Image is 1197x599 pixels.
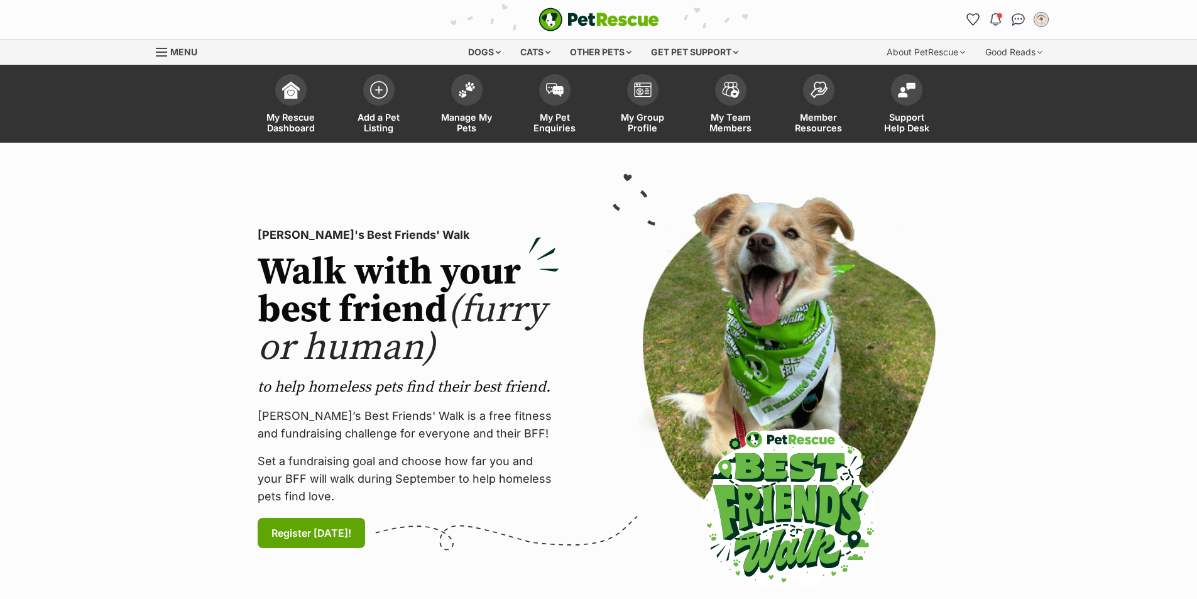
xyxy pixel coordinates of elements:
img: dashboard-icon-eb2f2d2d3e046f16d808141f083e7271f6b2e854fb5c12c21221c1fb7104beca.svg [282,81,300,99]
span: My Group Profile [615,112,671,133]
div: Other pets [561,40,640,65]
p: [PERSON_NAME]’s Best Friends' Walk is a free fitness and fundraising challenge for everyone and t... [258,407,559,442]
a: Menu [156,40,206,62]
button: My account [1031,9,1051,30]
span: (furry or human) [258,287,546,371]
a: Register [DATE]! [258,518,365,548]
a: Manage My Pets [423,68,511,143]
p: Set a fundraising goal and choose how far you and your BFF will walk during September to help hom... [258,453,559,505]
img: logo-e224e6f780fb5917bec1dbf3a21bbac754714ae5b6737aabdf751b685950b380.svg [538,8,659,31]
span: Add a Pet Listing [351,112,407,133]
span: Support Help Desk [878,112,935,133]
a: Conversations [1008,9,1029,30]
img: Mon C profile pic [1035,13,1047,26]
a: Support Help Desk [863,68,951,143]
a: My Rescue Dashboard [247,68,335,143]
img: group-profile-icon-3fa3cf56718a62981997c0bc7e787c4b2cf8bcc04b72c1350f741eb67cf2f40e.svg [634,82,652,97]
span: Register [DATE]! [271,525,351,541]
img: pet-enquiries-icon-7e3ad2cf08bfb03b45e93fb7055b45f3efa6380592205ae92323e6603595dc1f.svg [546,83,564,97]
h2: Walk with your best friend [258,254,559,367]
p: [PERSON_NAME]'s Best Friends' Walk [258,226,559,244]
span: My Pet Enquiries [527,112,583,133]
a: Member Resources [775,68,863,143]
div: Dogs [459,40,510,65]
img: manage-my-pets-icon-02211641906a0b7f246fdf0571729dbe1e7629f14944591b6c1af311fb30b64b.svg [458,82,476,98]
a: My Pet Enquiries [511,68,599,143]
a: PetRescue [538,8,659,31]
ul: Account quick links [963,9,1051,30]
button: Notifications [986,9,1006,30]
img: add-pet-listing-icon-0afa8454b4691262ce3f59096e99ab1cd57d4a30225e0717b998d2c9b9846f56.svg [370,81,388,99]
img: help-desk-icon-fdf02630f3aa405de69fd3d07c3f3aa587a6932b1a1747fa1d2bba05be0121f9.svg [898,82,916,97]
span: Member Resources [790,112,847,133]
div: About PetRescue [878,40,974,65]
span: My Rescue Dashboard [263,112,319,133]
span: Manage My Pets [439,112,495,133]
a: Add a Pet Listing [335,68,423,143]
span: My Team Members [702,112,759,133]
div: Cats [511,40,559,65]
img: notifications-46538b983faf8c2785f20acdc204bb7945ddae34d4c08c2a6579f10ce5e182be.svg [990,13,1000,26]
a: Favourites [963,9,983,30]
a: My Group Profile [599,68,687,143]
span: Menu [170,47,197,57]
div: Good Reads [976,40,1051,65]
div: Get pet support [642,40,747,65]
img: team-members-icon-5396bd8760b3fe7c0b43da4ab00e1e3bb1a5d9ba89233759b79545d2d3fc5d0d.svg [722,82,740,98]
img: chat-41dd97257d64d25036548639549fe6c8038ab92f7586957e7f3b1b290dea8141.svg [1012,13,1025,26]
p: to help homeless pets find their best friend. [258,377,559,397]
img: member-resources-icon-8e73f808a243e03378d46382f2149f9095a855e16c252ad45f914b54edf8863c.svg [810,81,828,98]
a: My Team Members [687,68,775,143]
